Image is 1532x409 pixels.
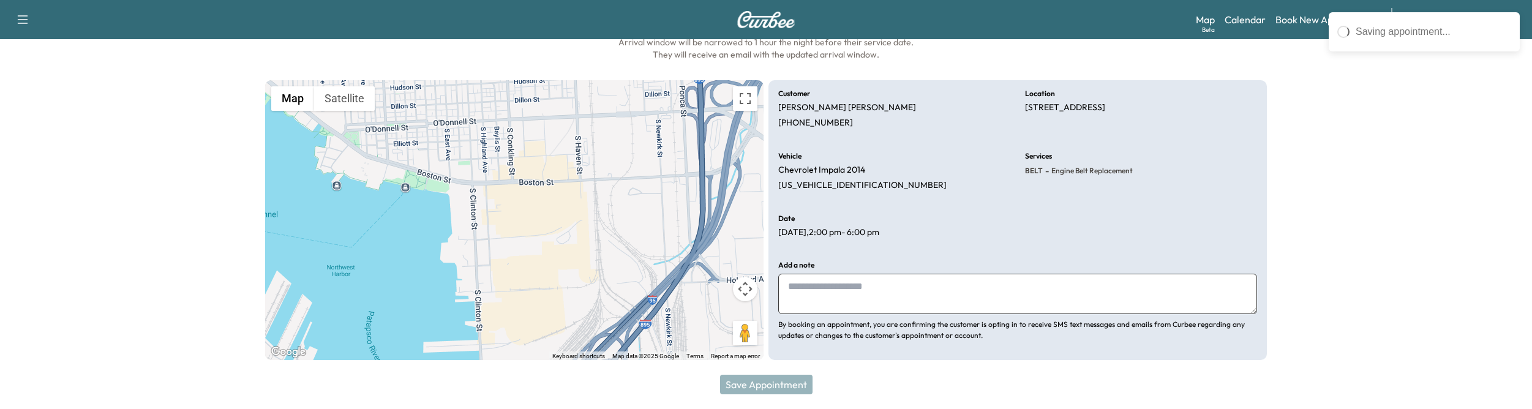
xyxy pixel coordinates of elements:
p: [STREET_ADDRESS] [1025,102,1105,113]
h6: Date [778,215,795,222]
a: Calendar [1225,12,1266,27]
h6: Location [1025,90,1055,97]
a: Terms (opens in new tab) [686,353,704,359]
a: MapBeta [1196,12,1215,27]
img: Google [268,344,309,360]
p: [PHONE_NUMBER] [778,118,853,129]
h6: Add a note [778,261,814,269]
h6: Vehicle [778,152,802,160]
span: - [1043,165,1049,177]
p: [US_VEHICLE_IDENTIFICATION_NUMBER] [778,180,947,191]
a: Open this area in Google Maps (opens a new window) [268,344,309,360]
button: Show street map [271,86,314,111]
p: [DATE] , 2:00 pm - 6:00 pm [778,227,879,238]
button: Toggle fullscreen view [733,86,757,111]
h6: Services [1025,152,1052,160]
button: Show satellite imagery [314,86,375,111]
span: Map data ©2025 Google [612,353,679,359]
p: [PERSON_NAME] [PERSON_NAME] [778,102,916,113]
h6: Arrival window will be narrowed to 1 hour the night before their service date. They will receive ... [265,36,1267,61]
a: Book New Appointment [1275,12,1379,27]
button: Keyboard shortcuts [552,352,605,361]
a: Report a map error [711,353,760,359]
button: Drag Pegman onto the map to open Street View [733,321,757,345]
span: Engine Belt Replacement [1049,166,1133,176]
h6: Customer [778,90,810,97]
span: BELT [1025,166,1043,176]
p: Chevrolet Impala 2014 [778,165,865,176]
p: By booking an appointment, you are confirming the customer is opting in to receive SMS text messa... [778,319,1257,341]
button: Map camera controls [733,277,757,301]
div: Beta [1202,25,1215,34]
img: Curbee Logo [737,11,795,28]
div: Saving appointment... [1356,24,1511,39]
